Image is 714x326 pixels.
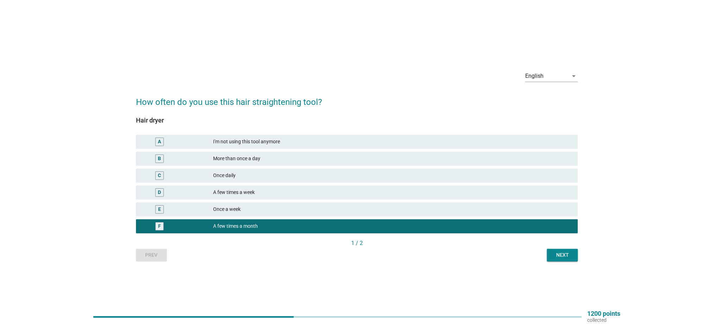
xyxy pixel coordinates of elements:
div: E [158,206,161,213]
div: Hair dryer [136,115,578,125]
div: F [158,222,161,230]
h2: How often do you use this hair straightening tool? [136,89,578,108]
button: Next [547,249,578,262]
div: A few times a month [213,222,572,231]
div: A few times a week [213,188,572,197]
p: collected [588,317,621,323]
i: arrow_drop_down [570,72,578,80]
div: English [525,73,544,79]
p: 1200 points [588,311,621,317]
div: A [158,138,161,145]
div: B [158,155,161,162]
div: C [158,172,161,179]
div: D [158,189,161,196]
div: More than once a day [213,155,572,163]
div: 1 / 2 [136,239,578,247]
div: Once daily [213,171,572,180]
div: Next [553,251,572,259]
div: Once a week [213,205,572,214]
div: I'm not using this tool anymore [213,138,572,146]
